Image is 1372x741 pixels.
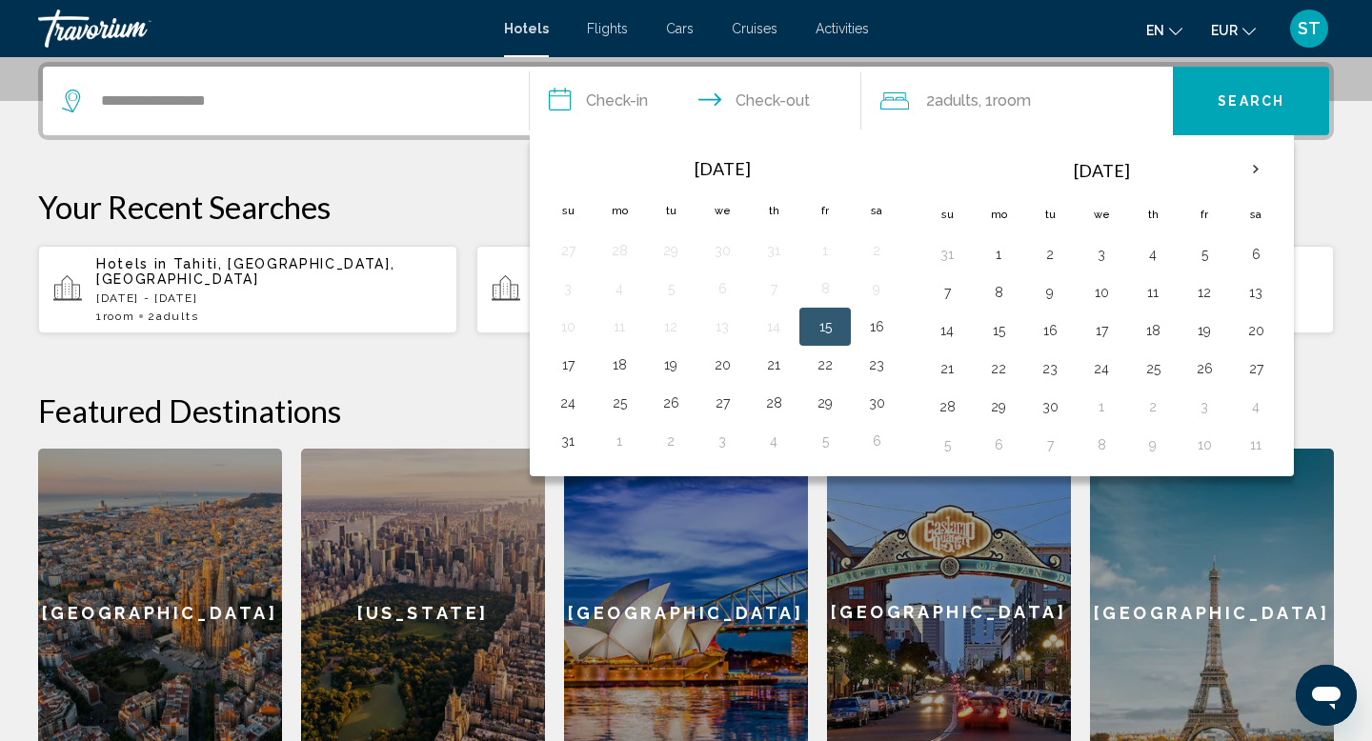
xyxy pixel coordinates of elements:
button: Day 25 [604,390,635,416]
button: Day 20 [1241,317,1271,344]
button: Day 20 [707,351,737,378]
button: Day 3 [1189,393,1220,420]
button: Day 8 [810,275,840,302]
button: Day 1 [983,241,1014,268]
button: Day 10 [553,313,583,340]
button: Day 4 [758,428,789,454]
button: Day 10 [1086,279,1117,306]
button: Day 14 [758,313,789,340]
button: Day 22 [810,351,840,378]
button: User Menu [1284,9,1334,49]
button: Day 21 [932,355,962,382]
button: Travelers: 2 adults, 0 children [861,67,1174,135]
span: Hotels [504,21,549,36]
button: Day 29 [983,393,1014,420]
div: Search widget [43,67,1329,135]
span: 2 [926,88,979,114]
button: Day 1 [810,237,840,264]
th: [DATE] [594,148,851,190]
span: Tahiti, [GEOGRAPHIC_DATA], [GEOGRAPHIC_DATA] [96,256,395,287]
button: Day 19 [1189,317,1220,344]
th: [DATE] [973,148,1230,193]
span: , 1 [979,88,1031,114]
button: Day 7 [758,275,789,302]
button: Day 31 [932,241,962,268]
button: Day 26 [1189,355,1220,382]
button: Day 7 [1035,431,1065,458]
button: Day 3 [553,275,583,302]
button: Day 19 [656,351,686,378]
span: Room [103,310,135,323]
button: Day 17 [553,351,583,378]
button: Check in and out dates [530,67,861,135]
button: Day 27 [1241,355,1271,382]
button: Day 9 [1035,279,1065,306]
button: Day 11 [604,313,635,340]
button: Day 5 [932,431,962,458]
button: Day 24 [553,390,583,416]
button: Day 6 [1241,241,1271,268]
button: Day 11 [1241,431,1271,458]
span: Search [1218,94,1284,110]
button: Day 8 [1086,431,1117,458]
a: Cars [666,21,694,36]
button: Day 2 [1035,241,1065,268]
button: Day 23 [1035,355,1065,382]
button: Change language [1146,16,1182,44]
iframe: Button to launch messaging window [1296,665,1357,726]
button: Day 21 [758,351,789,378]
button: Day 9 [1138,431,1168,458]
button: Day 30 [707,237,737,264]
button: Day 6 [983,431,1014,458]
button: Day 2 [1138,393,1168,420]
button: Day 27 [553,237,583,264]
button: Day 28 [758,390,789,416]
button: Day 3 [707,428,737,454]
button: Day 12 [656,313,686,340]
button: Day 28 [604,237,635,264]
button: Day 22 [983,355,1014,382]
span: en [1146,23,1164,38]
button: Day 18 [604,351,635,378]
button: Day 16 [1035,317,1065,344]
button: Day 12 [1189,279,1220,306]
button: Day 31 [553,428,583,454]
button: Day 23 [861,351,892,378]
button: Hotels in Tahiti, [GEOGRAPHIC_DATA], [GEOGRAPHIC_DATA][DATE] - [DATE]1Room2Adults [38,245,457,334]
button: Day 13 [1241,279,1271,306]
button: Day 7 [932,279,962,306]
button: Day 1 [1086,393,1117,420]
span: Adults [156,310,198,323]
button: Day 29 [810,390,840,416]
button: Day 25 [1138,355,1168,382]
button: Day 31 [758,237,789,264]
button: Day 5 [656,275,686,302]
button: Day 9 [861,275,892,302]
span: EUR [1211,23,1238,38]
button: Day 4 [604,275,635,302]
button: Day 6 [861,428,892,454]
button: Day 4 [1241,393,1271,420]
button: Day 11 [1138,279,1168,306]
button: Day 15 [983,317,1014,344]
button: Day 1 [604,428,635,454]
button: Day 16 [861,313,892,340]
span: 1 [96,310,134,323]
a: Activities [816,21,869,36]
button: Day 8 [983,279,1014,306]
button: Search [1173,67,1329,135]
button: Day 24 [1086,355,1117,382]
a: Travorium [38,10,485,48]
h2: Featured Destinations [38,391,1334,430]
button: Day 2 [861,237,892,264]
button: Next month [1230,148,1281,191]
span: Cruises [732,21,777,36]
a: Flights [587,21,628,36]
button: Day 26 [656,390,686,416]
p: [DATE] - [DATE] [96,291,442,305]
span: 2 [148,310,198,323]
button: Day 15 [810,313,840,340]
